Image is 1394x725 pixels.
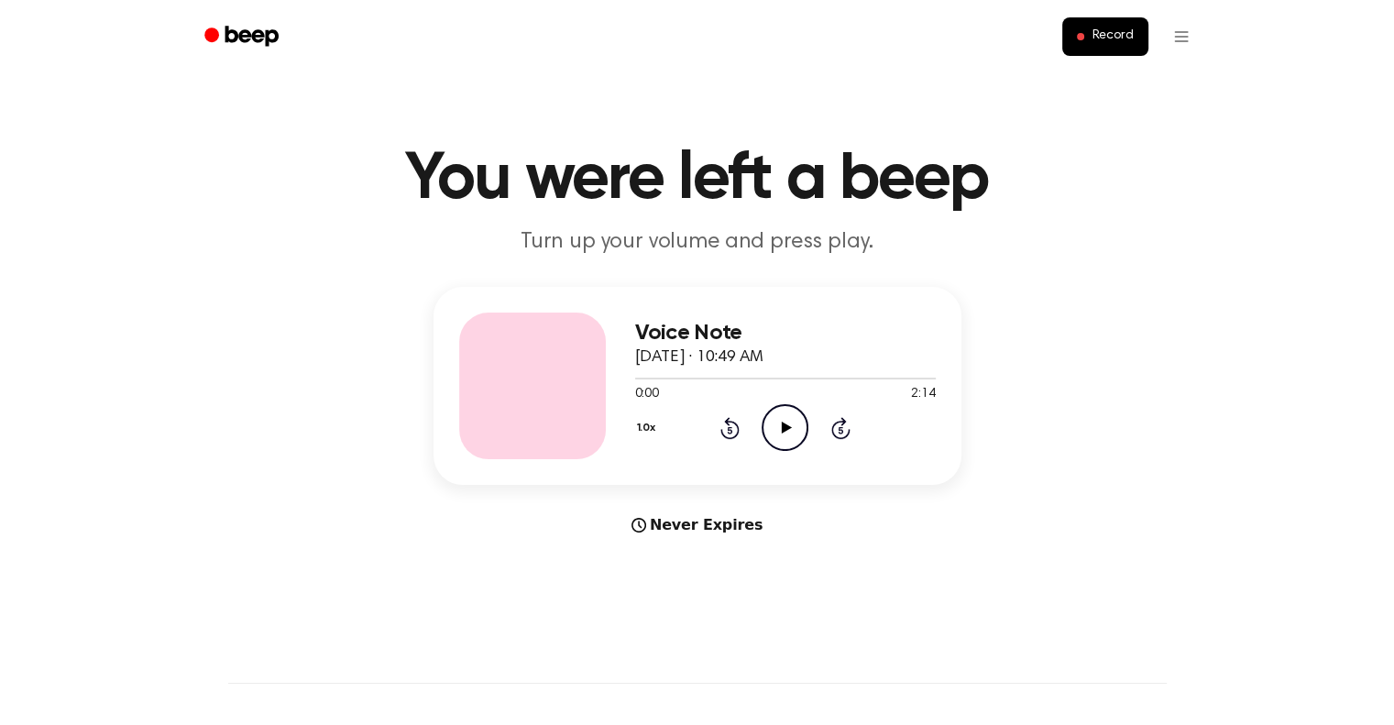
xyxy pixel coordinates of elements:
[434,514,961,536] div: Never Expires
[346,227,1049,258] p: Turn up your volume and press play.
[635,412,663,444] button: 1.0x
[911,385,935,404] span: 2:14
[635,385,659,404] span: 0:00
[635,321,936,346] h3: Voice Note
[228,147,1167,213] h1: You were left a beep
[192,19,295,55] a: Beep
[1159,15,1203,59] button: Open menu
[1092,28,1133,45] span: Record
[635,349,763,366] span: [DATE] · 10:49 AM
[1062,17,1147,56] button: Record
